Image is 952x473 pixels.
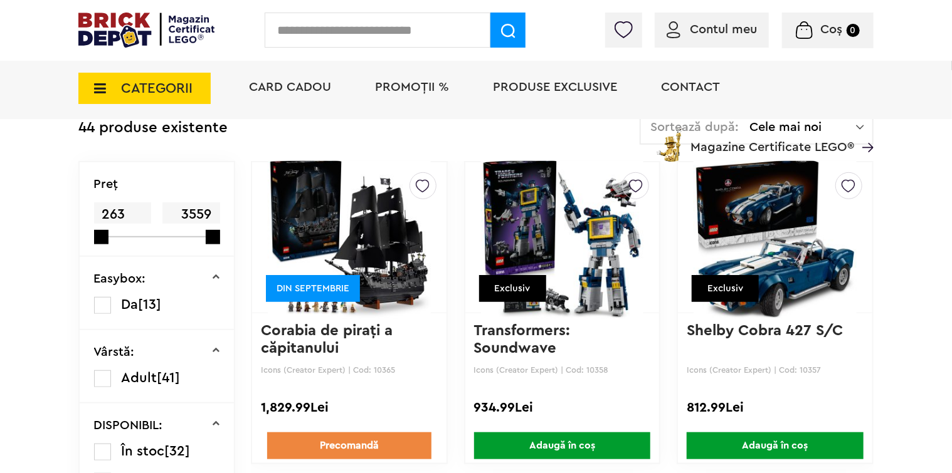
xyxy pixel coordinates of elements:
[687,365,864,375] p: Icons (Creator Expert) | Cod: 10357
[661,81,720,93] a: Contact
[690,23,757,36] span: Contul meu
[465,432,660,459] a: Adaugă în coș
[479,275,546,302] div: Exclusiv
[162,202,219,244] span: 3559 Lei
[687,400,864,416] div: 812.99Lei
[261,365,438,375] p: Icons (Creator Expert) | Cod: 10365
[157,371,181,385] span: [41]
[694,150,857,325] img: Shelby Cobra 427 S/C
[474,365,651,375] p: Icons (Creator Expert) | Cod: 10358
[139,298,162,311] span: [13]
[267,432,432,459] a: Precomandă
[165,444,191,458] span: [32]
[94,419,163,432] p: DISPONIBIL:
[122,298,139,311] span: Da
[687,432,864,459] span: Adaugă în coș
[94,273,146,285] p: Easybox:
[821,23,843,36] span: Coș
[493,81,617,93] a: Produse exclusive
[122,444,165,458] span: În stoc
[667,23,757,36] a: Contul meu
[268,150,431,325] img: Corabia de piraţi a căpitanului Jack Sparrow
[122,371,157,385] span: Adult
[678,432,872,459] a: Adaugă în coș
[692,275,759,302] div: Exclusiv
[94,178,119,190] p: Preţ
[690,125,854,153] span: Magazine Certificate LEGO®
[266,275,360,302] div: DIN SEPTEMBRIE
[94,346,135,358] p: Vârstă:
[375,81,449,93] a: PROMOȚII %
[847,24,860,37] small: 0
[854,125,874,137] a: Magazine Certificate LEGO®
[481,150,644,325] img: Transformers: Soundwave
[261,323,397,373] a: Corabia de piraţi a căpitanului [PERSON_NAME]
[687,323,843,338] a: Shelby Cobra 427 S/C
[94,202,151,244] span: 263 Lei
[474,323,575,356] a: Transformers: Soundwave
[249,81,331,93] a: Card Cadou
[474,432,651,459] span: Adaugă în coș
[261,400,438,416] div: 1,829.99Lei
[121,81,193,95] span: CATEGORII
[474,400,651,416] div: 934.99Lei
